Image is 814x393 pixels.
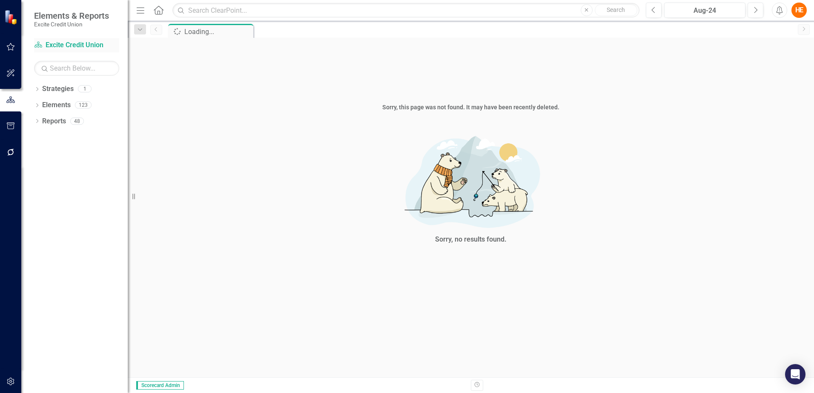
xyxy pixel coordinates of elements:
[664,3,745,18] button: Aug-24
[75,102,92,109] div: 123
[172,3,639,18] input: Search ClearPoint...
[785,364,805,384] div: Open Intercom Messenger
[42,117,66,126] a: Reports
[4,10,19,25] img: ClearPoint Strategy
[78,85,92,93] div: 1
[42,84,74,94] a: Strategies
[184,26,251,37] div: Loading...
[791,3,807,18] button: HE
[34,11,109,21] span: Elements & Reports
[435,235,507,245] div: Sorry, no results found.
[34,61,119,76] input: Search Below...
[42,100,71,110] a: Elements
[343,129,599,232] img: No results found
[70,117,84,125] div: 48
[607,6,625,13] span: Search
[34,40,119,50] a: Excite Credit Union
[136,381,184,390] span: Scorecard Admin
[34,21,109,28] small: Excite Credit Union
[595,4,637,16] button: Search
[128,103,814,111] div: Sorry, this page was not found. It may have been recently deleted.
[667,6,742,16] div: Aug-24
